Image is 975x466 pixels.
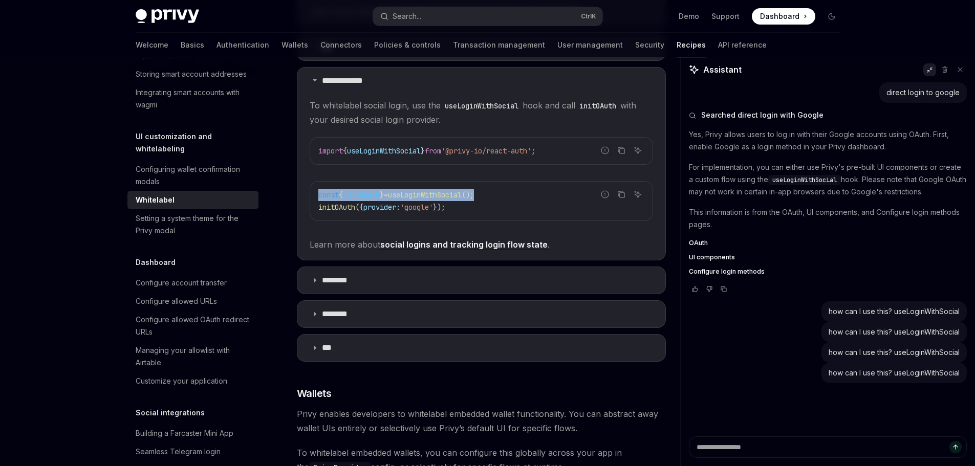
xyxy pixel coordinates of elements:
[677,33,706,57] a: Recipes
[136,256,176,269] h5: Dashboard
[339,190,343,199] span: {
[631,188,644,201] button: Ask AI
[380,190,384,199] span: }
[689,239,708,247] span: OAuth
[216,33,269,57] a: Authentication
[433,203,445,212] span: });
[829,306,960,317] div: how can I use this? useLoginWithSocial
[441,146,531,156] span: '@privy-io/react-auth'
[136,277,227,289] div: Configure account transfer
[380,239,548,250] a: social logins and tracking login flow state
[136,427,233,439] div: Building a Farcaster Mini App
[453,33,545,57] a: Transaction management
[127,191,258,209] a: Whitelabel
[462,190,474,199] span: ();
[718,33,767,57] a: API reference
[886,87,960,98] div: direct login to google
[343,146,347,156] span: {
[615,188,628,201] button: Copy the contents from the code block
[136,86,252,111] div: Integrating smart accounts with wagmi
[127,424,258,442] a: Building a Farcaster Mini App
[373,7,602,26] button: Search...CtrlK
[441,100,523,112] code: useLoginWithSocial
[829,368,960,378] div: how can I use this? useLoginWithSocial
[136,163,252,188] div: Configuring wallet confirmation modals
[829,327,960,337] div: how can I use this? useLoginWithSocial
[384,190,388,199] span: =
[136,407,205,419] h5: Social integrations
[531,146,535,156] span: ;
[760,11,799,21] span: Dashboard
[136,212,252,237] div: Setting a system theme for the Privy modal
[689,110,967,120] button: Searched direct login with Google
[310,237,653,252] span: Learn more about .
[752,8,815,25] a: Dashboard
[949,441,962,453] button: Send message
[355,203,363,212] span: ({
[829,347,960,358] div: how can I use this? useLoginWithSocial
[127,209,258,240] a: Setting a system theme for the Privy modal
[136,9,199,24] img: dark logo
[127,310,258,341] a: Configure allowed OAuth redirect URLs
[374,33,441,57] a: Policies & controls
[136,344,252,369] div: Managing your allowlist with Airtable
[363,203,400,212] span: provider:
[127,442,258,461] a: Seamless Telegram login
[347,146,421,156] span: useLoginWithSocial
[425,146,441,156] span: from
[136,314,252,338] div: Configure allowed OAuth redirect URLs
[701,110,824,120] span: Searched direct login with Google
[598,144,612,157] button: Report incorrect code
[575,100,620,112] code: initOAuth
[127,83,258,114] a: Integrating smart accounts with wagmi
[824,8,840,25] button: Toggle dark mode
[281,33,308,57] a: Wallets
[421,146,425,156] span: }
[320,33,362,57] a: Connectors
[343,190,380,199] span: initOAuth
[136,33,168,57] a: Welcome
[127,341,258,372] a: Managing your allowlist with Airtable
[127,274,258,292] a: Configure account transfer
[297,67,666,260] details: **** **** ***To whitelabel social login, use theuseLoginWithSocialhook and callinitOAuthwith your...
[703,63,742,76] span: Assistant
[400,203,433,212] span: 'google'
[318,190,339,199] span: const
[388,190,462,199] span: useLoginWithSocial
[772,176,837,184] span: useLoginWithSocial
[181,33,204,57] a: Basics
[318,203,355,212] span: initOAuth
[581,12,596,20] span: Ctrl K
[711,11,740,21] a: Support
[310,98,653,127] span: To whitelabel social login, use the hook and call with your desired social login provider.
[136,194,175,206] div: Whitelabel
[689,239,967,247] a: OAuth
[136,130,258,155] h5: UI customization and whitelabeling
[136,68,247,80] div: Storing smart account addresses
[689,206,967,231] p: This information is from the OAuth, UI components, and Configure login methods pages.
[297,386,332,401] span: Wallets
[598,188,612,201] button: Report incorrect code
[689,161,967,198] p: For implementation, you can either use Privy's pre-built UI components or create a custom flow us...
[689,253,735,261] span: UI components
[689,128,967,153] p: Yes, Privy allows users to log in with their Google accounts using OAuth. First, enable Google as...
[127,160,258,191] a: Configuring wallet confirmation modals
[297,407,666,435] span: Privy enables developers to whitelabel embedded wallet functionality. You can abstract away walle...
[127,292,258,310] a: Configure allowed URLs
[127,372,258,390] a: Customize your application
[689,268,967,276] a: Configure login methods
[557,33,623,57] a: User management
[127,65,258,83] a: Storing smart account addresses
[689,268,765,276] span: Configure login methods
[318,146,343,156] span: import
[631,144,644,157] button: Ask AI
[393,10,421,23] div: Search...
[136,375,227,387] div: Customize your application
[635,33,664,57] a: Security
[689,253,967,261] a: UI components
[136,446,221,458] div: Seamless Telegram login
[136,295,217,307] div: Configure allowed URLs
[679,11,699,21] a: Demo
[615,144,628,157] button: Copy the contents from the code block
